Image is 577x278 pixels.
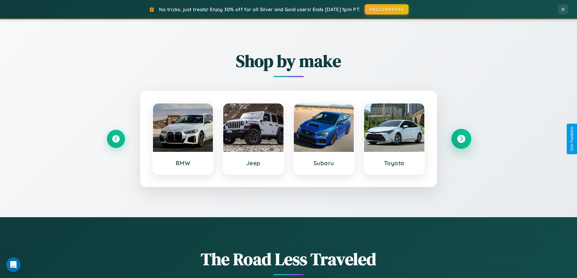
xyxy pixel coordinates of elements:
h3: Jeep [229,159,277,167]
iframe: Intercom live chat [6,257,21,272]
span: No tricks, just treats! Enjoy 30% off for all Silver and Gold users! Ends [DATE] 1pm PT. [159,6,360,12]
h3: Subaru [300,159,348,167]
h2: Shop by make [107,49,470,73]
button: HALLOWEEN30 [365,4,409,15]
h3: BMW [159,159,207,167]
h3: Toyota [370,159,418,167]
h1: The Road Less Traveled [107,247,470,271]
div: Give Feedback [570,127,574,151]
